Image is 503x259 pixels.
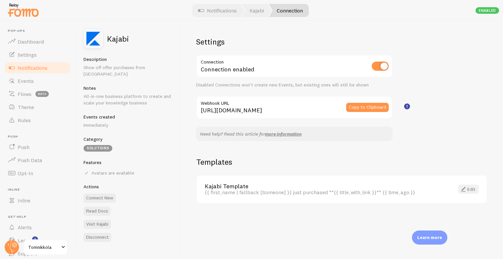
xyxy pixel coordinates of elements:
[4,234,71,247] a: Learn
[18,65,47,71] span: Notifications
[84,114,172,120] h5: Events created
[32,236,38,242] svg: <p>Watch New Feature Tutorials!</p>
[8,188,71,192] span: Inline
[404,103,410,109] svg: <p>Embed the Fomo script on your Kajabi site to activate notifications.<br><br>In Kajabi, go to <...
[18,78,34,84] span: Events
[4,154,71,167] a: Push Data
[28,243,59,251] span: Tomnikkola
[84,136,172,142] h5: Category
[205,183,446,189] a: Kajabi Template
[200,131,389,137] p: Need help? Read this article for
[18,104,34,110] span: Theme
[196,96,393,107] label: Webhook URL
[196,157,487,167] h2: Templates
[84,220,111,229] a: Visit Kajabi
[4,35,71,48] a: Dashboard
[84,85,172,91] h5: Notes
[196,55,393,79] div: Connection enabled
[4,114,71,127] a: Rules
[4,48,71,61] a: Settings
[107,35,129,43] h2: Kajabi
[18,237,31,244] span: Learn
[84,194,116,203] button: Connect New
[84,207,111,216] a: Read Docs
[4,101,71,114] a: Theme
[4,140,71,154] a: Push
[196,82,393,88] div: Disabled Connections won't create new Events, but existing ones will still be shown
[84,184,172,190] h5: Actions
[18,157,42,163] span: Push Data
[84,29,103,48] img: fomo_icons_kajabi.svg
[18,38,44,45] span: Dashboard
[84,93,172,106] p: All-in-one business platform to create and scale your knowledge business
[84,56,172,62] h5: Description
[18,144,29,150] span: Push
[417,234,442,241] p: Learn more
[18,170,33,176] span: Opt-In
[84,233,111,242] button: Disconnect
[8,29,71,33] span: Pop-ups
[84,122,172,128] p: Immediately
[412,231,447,245] div: Learn more
[18,91,31,97] span: Flows
[18,224,32,231] span: Alerts
[84,64,172,77] p: Show off offer purchases from [GEOGRAPHIC_DATA]
[4,61,71,74] a: Notifications
[4,167,71,180] a: Opt-In
[4,221,71,234] a: Alerts
[4,194,71,207] a: Inline
[7,2,40,18] img: fomo-relay-logo-orange.svg
[84,170,172,176] div: Avatars are available
[18,197,30,204] span: Inline
[205,189,446,195] div: {{ first_name | fallback [Someone] }} just purchased **{{ title_with_link }}** {{ time_ago }}
[18,117,31,123] span: Rules
[35,91,49,97] span: beta
[8,135,71,139] span: Push
[84,145,112,152] div: Solutions
[4,74,71,87] a: Events
[8,215,71,219] span: Get Help
[4,87,71,101] a: Flows beta
[458,185,479,194] a: Edit
[265,131,302,137] a: more information
[196,37,393,47] h2: Settings
[346,103,389,112] button: Copy to Clipboard
[18,51,37,58] span: Settings
[24,239,68,255] a: Tomnikkola
[84,159,172,165] h5: Features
